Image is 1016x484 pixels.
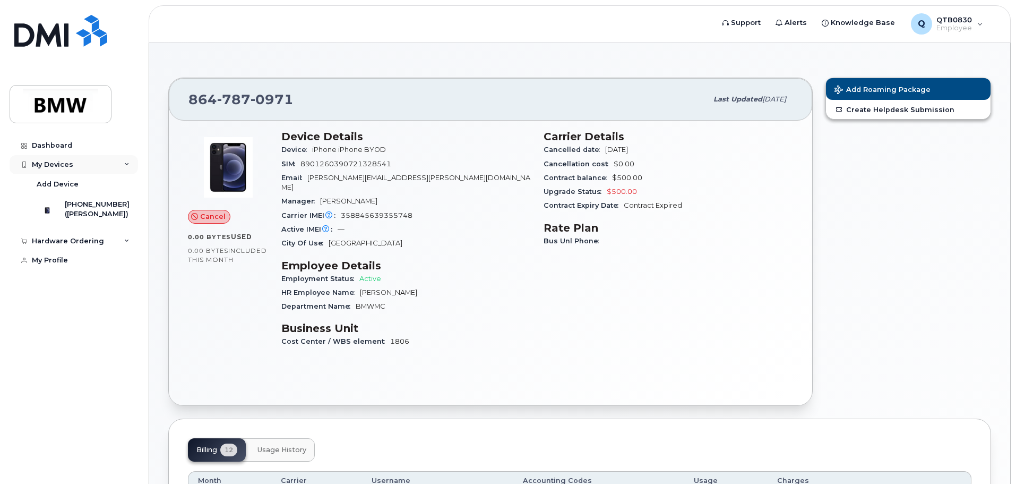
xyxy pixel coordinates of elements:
[217,91,251,107] span: 787
[281,225,338,233] span: Active IMEI
[251,91,294,107] span: 0971
[544,222,793,234] h3: Rate Plan
[544,188,607,196] span: Upgrade Status
[281,174,530,191] span: [PERSON_NAME][EMAIL_ADDRESS][PERSON_NAME][DOMAIN_NAME]
[188,247,228,254] span: 0.00 Bytes
[281,130,531,143] h3: Device Details
[281,197,320,205] span: Manager
[826,78,991,100] button: Add Roaming Package
[970,438,1008,476] iframe: Messenger Launcher
[544,130,793,143] h3: Carrier Details
[281,146,312,154] span: Device
[359,275,381,283] span: Active
[544,160,614,168] span: Cancellation cost
[544,146,605,154] span: Cancelled date
[281,259,531,272] h3: Employee Details
[281,174,307,182] span: Email
[356,302,385,310] span: BMWMC
[614,160,634,168] span: $0.00
[624,201,682,209] span: Contract Expired
[281,211,341,219] span: Carrier IMEI
[312,146,386,154] span: iPhone iPhone BYOD
[360,288,417,296] span: [PERSON_NAME]
[329,239,402,247] span: [GEOGRAPHIC_DATA]
[300,160,391,168] span: 8901260390721328541
[762,95,786,103] span: [DATE]
[607,188,637,196] span: $500.00
[544,201,624,209] span: Contract Expiry Date
[390,337,409,345] span: 1806
[188,233,231,241] span: 0.00 Bytes
[281,288,360,296] span: HR Employee Name
[196,135,260,199] img: image20231002-3703462-15mqxqi.jpeg
[281,302,356,310] span: Department Name
[544,237,604,245] span: Bus Unl Phone
[281,160,300,168] span: SIM
[231,233,252,241] span: used
[200,211,226,222] span: Cancel
[257,446,306,454] span: Usage History
[605,146,628,154] span: [DATE]
[544,174,612,182] span: Contract balance
[834,86,931,96] span: Add Roaming Package
[713,95,762,103] span: Last updated
[341,211,412,219] span: 358845639355748
[612,174,642,182] span: $500.00
[338,225,345,233] span: —
[281,337,390,345] span: Cost Center / WBS element
[281,322,531,335] h3: Business Unit
[188,91,294,107] span: 864
[826,100,991,119] a: Create Helpdesk Submission
[320,197,377,205] span: [PERSON_NAME]
[281,239,329,247] span: City Of Use
[281,275,359,283] span: Employment Status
